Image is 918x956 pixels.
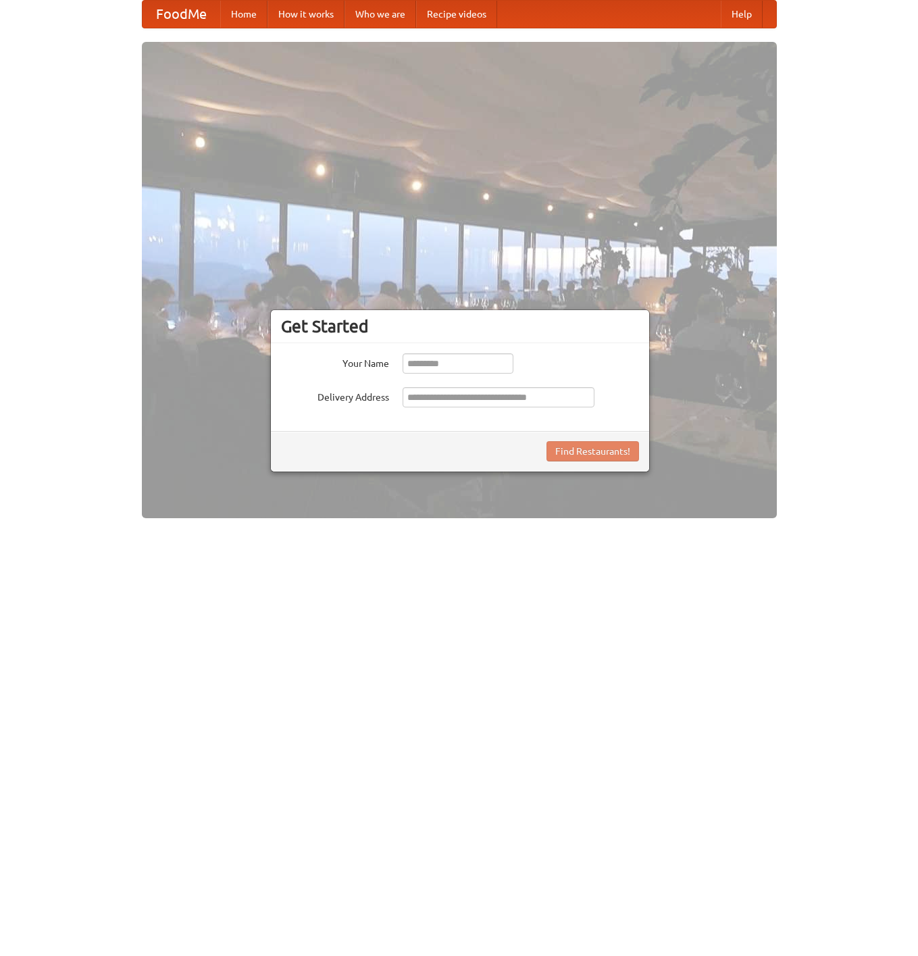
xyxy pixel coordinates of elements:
[546,441,639,461] button: Find Restaurants!
[220,1,267,28] a: Home
[267,1,345,28] a: How it works
[143,1,220,28] a: FoodMe
[281,387,389,404] label: Delivery Address
[721,1,763,28] a: Help
[416,1,497,28] a: Recipe videos
[345,1,416,28] a: Who we are
[281,316,639,336] h3: Get Started
[281,353,389,370] label: Your Name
